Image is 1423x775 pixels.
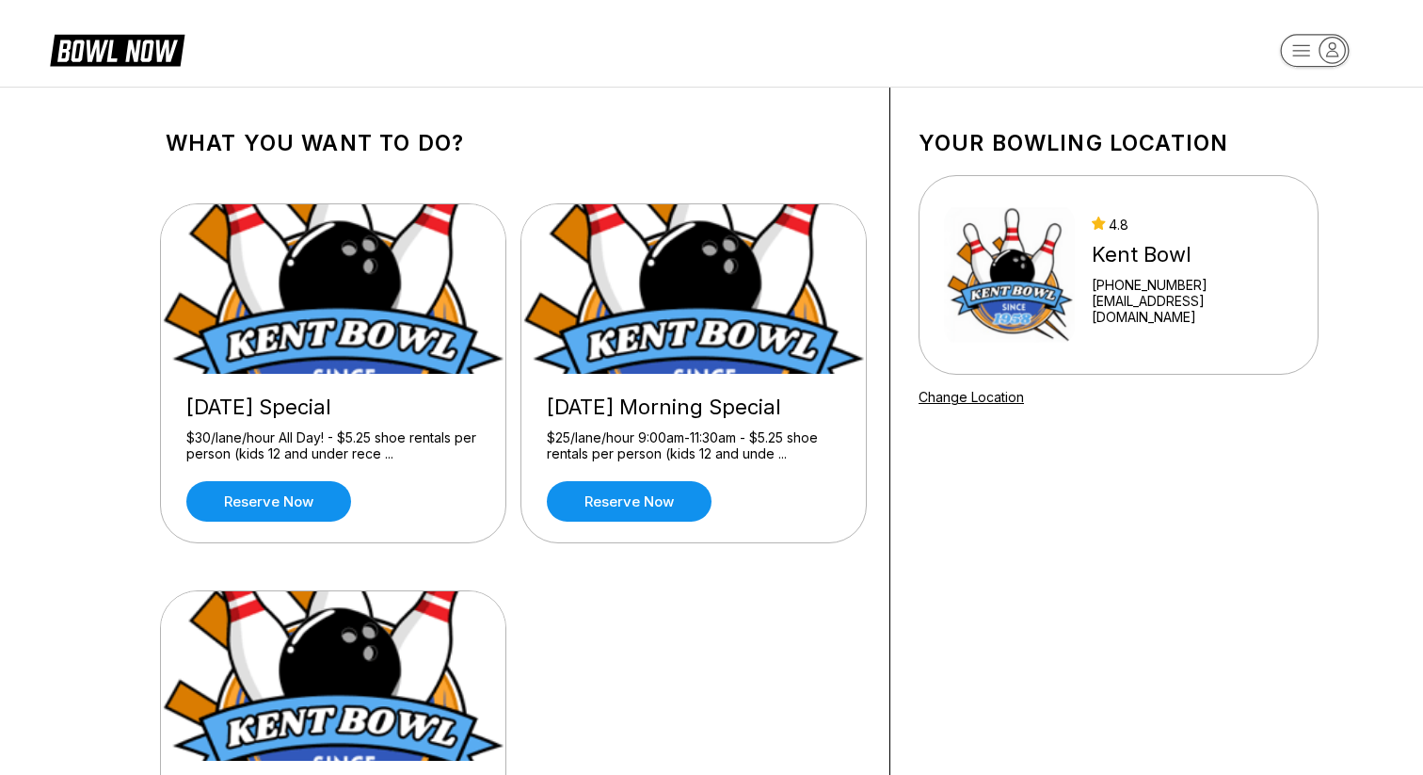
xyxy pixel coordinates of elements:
div: [DATE] Morning Special [547,395,840,420]
img: Kent Bowl [944,204,1075,346]
div: [PHONE_NUMBER] [1092,277,1293,293]
div: $25/lane/hour 9:00am-11:30am - $5.25 shoe rentals per person (kids 12 and unde ... [547,429,840,462]
h1: Your bowling location [919,130,1319,156]
div: 4.8 [1092,217,1293,233]
h1: What you want to do? [166,130,861,156]
img: Wednesday Special [161,204,507,374]
a: Change Location [919,389,1024,405]
img: Hourly Bowling [161,591,507,761]
div: $30/lane/hour All Day! - $5.25 shoe rentals per person (kids 12 and under rece ... [186,429,480,462]
div: Kent Bowl [1092,242,1293,267]
a: [EMAIL_ADDRESS][DOMAIN_NAME] [1092,293,1293,325]
img: Sunday Morning Special [521,204,868,374]
a: Reserve now [186,481,351,522]
div: [DATE] Special [186,395,480,420]
a: Reserve now [547,481,711,522]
